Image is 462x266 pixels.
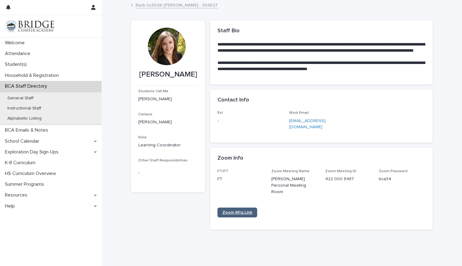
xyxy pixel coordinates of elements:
p: Learning Coordinator [138,142,198,149]
p: Resources [2,192,32,198]
h2: Staff Bio [217,28,240,34]
span: Students Call Me [138,89,168,93]
p: General Staff [2,96,38,101]
p: Alphabetic Listing [2,116,47,121]
p: Instructional Staff [2,106,46,111]
p: bca34 [379,176,425,182]
span: Zoom Mtg Link [222,210,252,215]
p: [PERSON_NAME] [138,96,198,102]
a: [EMAIL_ADDRESS][DOMAIN_NAME] [289,119,326,129]
span: Campus [138,113,152,116]
p: FT [217,176,264,182]
p: HS Curriculum Overview [2,171,61,177]
p: Summer Programs [2,181,49,187]
span: Role [138,136,147,139]
p: - [138,170,198,176]
span: Work Email [289,111,309,115]
p: [PERSON_NAME] Personal Meeting Room [271,176,318,195]
h2: Contact Info [217,97,249,104]
p: School Calendar [2,138,44,144]
p: BCA Emails & Notes [2,127,53,133]
p: BCA Staff Directory [2,83,52,89]
p: Household & Registration [2,73,64,78]
p: K-8 Curriculum [2,160,40,166]
span: Zoom Password [379,169,407,173]
p: Student(s) [2,62,32,67]
span: Zoom Meeting ID [325,169,356,173]
span: FT/PT [217,169,228,173]
span: Zoom Meeting Name [271,169,310,173]
p: Help [2,203,20,209]
p: Exploration Day Sign-Ups [2,149,63,155]
a: Zoom Mtg Link [217,208,257,217]
span: Other Staff Responsibilities [138,159,188,162]
a: Back to25/26 [PERSON_NAME] - 203627 [136,1,218,8]
p: 422 000 8487 [325,176,372,182]
p: - [217,118,282,124]
img: V1C1m3IdTEidaUdm9Hs0 [5,20,54,32]
p: Welcome [2,40,30,46]
span: Ext [217,111,223,115]
h2: Zoom Info [217,155,243,162]
p: [PERSON_NAME] [138,119,198,125]
p: Attendance [2,51,35,57]
p: [PERSON_NAME] [138,70,198,79]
